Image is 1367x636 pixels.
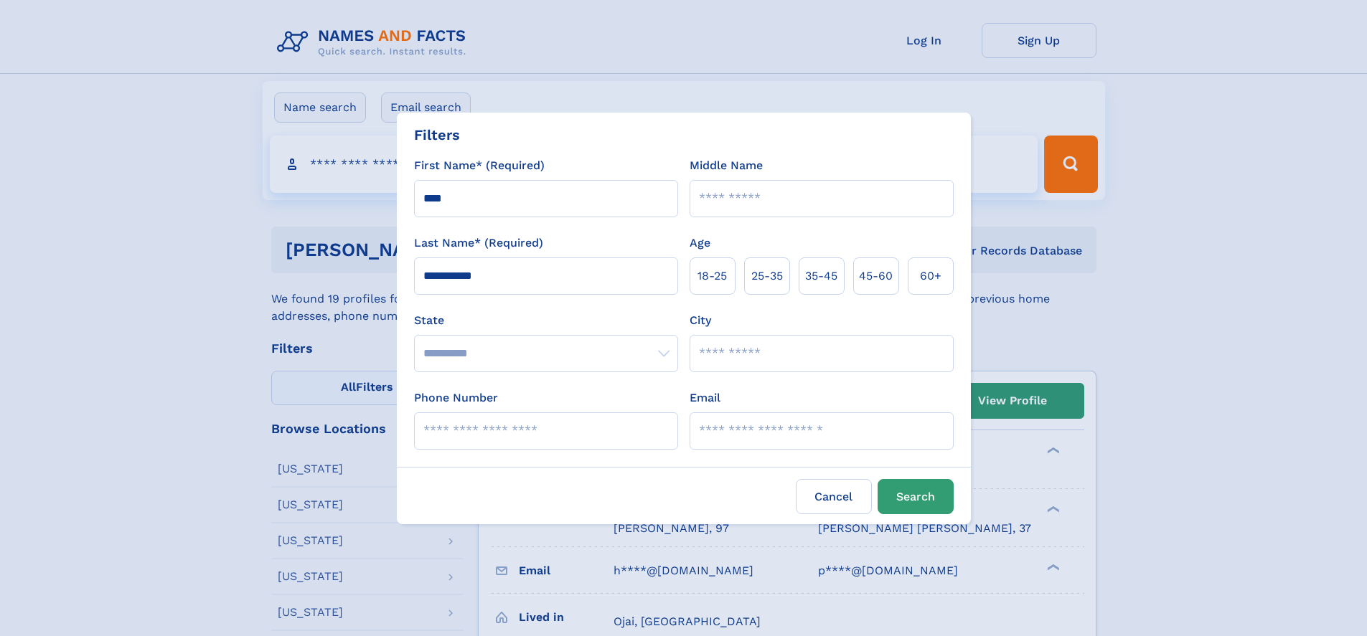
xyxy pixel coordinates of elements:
div: Filters [414,124,460,146]
label: Email [690,389,720,407]
button: Search [878,479,954,514]
label: State [414,312,678,329]
label: First Name* (Required) [414,157,545,174]
label: City [690,312,711,329]
span: 18‑25 [697,267,727,285]
span: 25‑35 [751,267,783,285]
label: Cancel [796,479,872,514]
span: 35‑45 [805,267,837,285]
label: Phone Number [414,389,498,407]
span: 45‑60 [859,267,893,285]
label: Middle Name [690,157,763,174]
label: Last Name* (Required) [414,234,543,252]
span: 60+ [920,267,941,285]
label: Age [690,234,710,252]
